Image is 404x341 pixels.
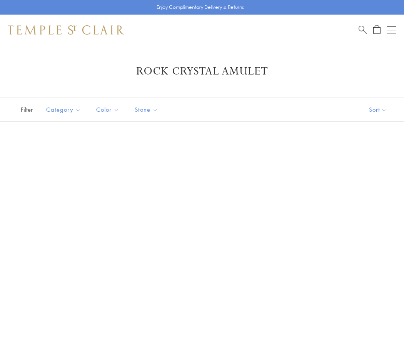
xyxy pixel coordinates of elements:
[373,25,381,35] a: Open Shopping Bag
[90,101,125,118] button: Color
[129,101,164,118] button: Stone
[92,105,125,114] span: Color
[387,25,396,35] button: Open navigation
[359,25,367,35] a: Search
[8,25,124,35] img: Temple St. Clair
[40,101,87,118] button: Category
[157,3,244,11] p: Enjoy Complimentary Delivery & Returns
[352,98,404,121] button: Show sort by
[131,105,164,114] span: Stone
[19,65,385,78] h1: Rock Crystal Amulet
[42,105,87,114] span: Category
